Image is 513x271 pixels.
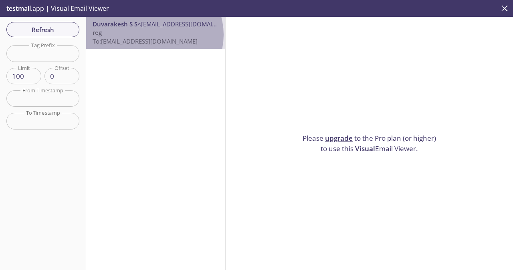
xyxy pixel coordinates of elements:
[86,17,225,49] nav: emails
[137,20,241,28] span: <[EMAIL_ADDRESS][DOMAIN_NAME]>
[93,28,102,36] span: reg
[6,22,79,37] button: Refresh
[325,134,353,143] a: upgrade
[93,20,137,28] span: Duvarakesh S S
[13,24,73,35] span: Refresh
[299,133,440,153] p: Please to the Pro plan (or higher) to use this Email Viewer.
[93,37,198,45] span: To: [EMAIL_ADDRESS][DOMAIN_NAME]
[86,17,225,49] div: Duvarakesh S S<[EMAIL_ADDRESS][DOMAIN_NAME]>regTo:[EMAIL_ADDRESS][DOMAIN_NAME]
[6,4,31,13] span: testmail
[355,144,375,153] span: Visual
